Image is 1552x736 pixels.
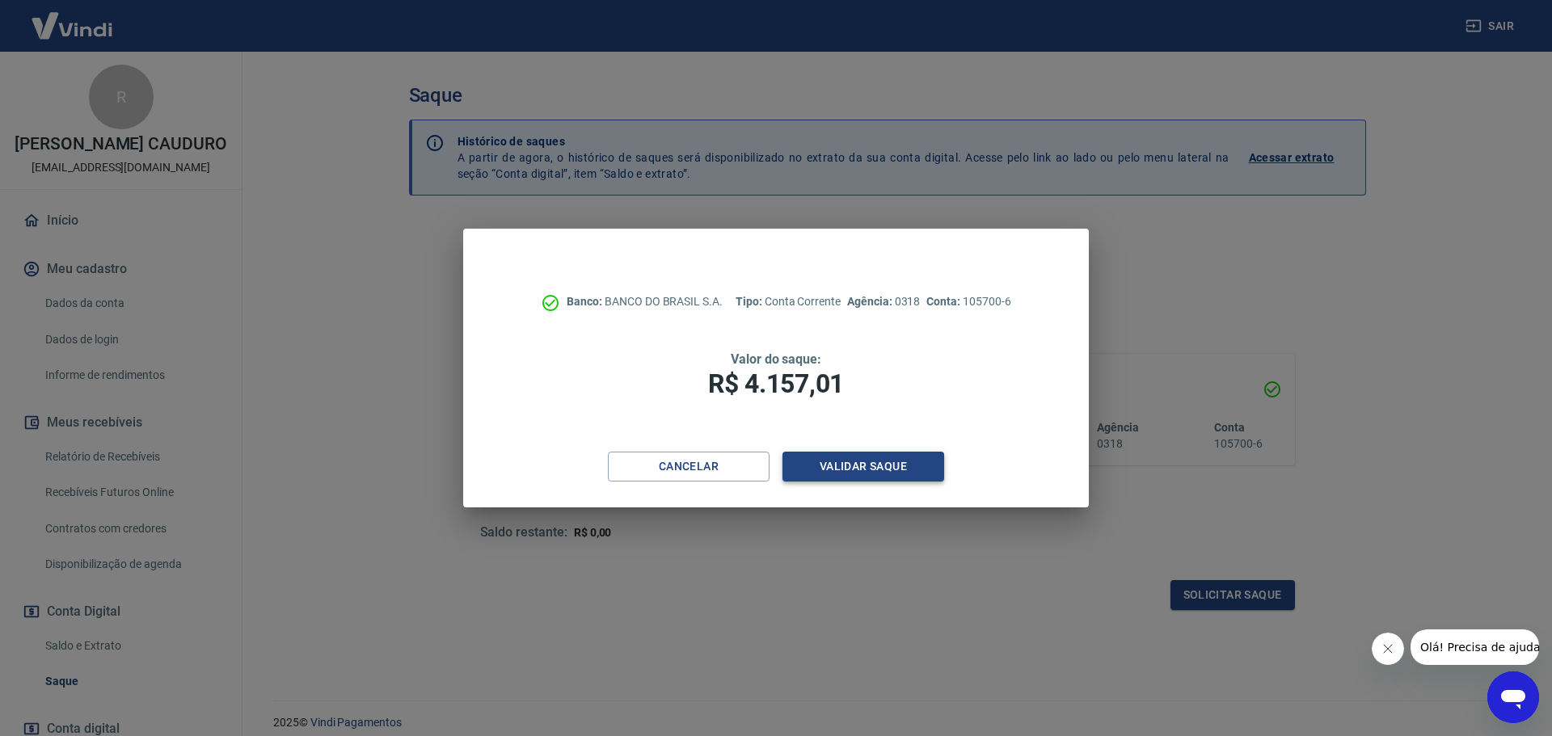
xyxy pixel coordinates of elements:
span: Tipo: [736,295,765,308]
span: Conta: [926,295,963,308]
button: Cancelar [608,452,770,482]
span: R$ 4.157,01 [708,368,844,399]
span: Olá! Precisa de ajuda? [10,11,136,24]
span: Valor do saque: [731,351,821,367]
span: Banco: [567,295,605,308]
p: 105700-6 [926,293,1010,310]
iframe: Mensagem da empresa [1411,629,1539,665]
iframe: Fechar mensagem [1372,633,1404,665]
span: Agência: [847,295,895,308]
p: BANCO DO BRASIL S.A. [567,293,723,310]
p: Conta Corrente [736,293,841,310]
button: Validar saque [782,452,944,482]
p: 0318 [847,293,920,310]
iframe: Botão para abrir a janela de mensagens [1487,671,1539,723]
